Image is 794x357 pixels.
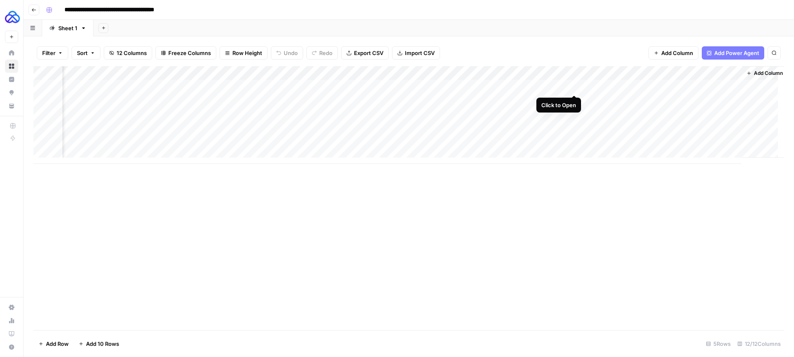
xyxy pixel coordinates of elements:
[284,49,298,57] span: Undo
[42,49,55,57] span: Filter
[392,46,440,60] button: Import CSV
[5,86,18,99] a: Opportunities
[5,73,18,86] a: Insights
[714,49,759,57] span: Add Power Agent
[33,337,74,350] button: Add Row
[42,20,93,36] a: Sheet 1
[5,7,18,27] button: Workspace: AUQ
[72,46,100,60] button: Sort
[271,46,303,60] button: Undo
[5,340,18,354] button: Help + Support
[46,340,69,348] span: Add Row
[168,49,211,57] span: Freeze Columns
[5,46,18,60] a: Home
[5,327,18,340] a: Learning Hub
[754,69,783,77] span: Add Column
[5,99,18,113] a: Your Data
[155,46,216,60] button: Freeze Columns
[354,49,383,57] span: Export CSV
[77,49,88,57] span: Sort
[86,340,119,348] span: Add 10 Rows
[37,46,68,60] button: Filter
[104,46,152,60] button: 12 Columns
[74,337,124,350] button: Add 10 Rows
[5,60,18,73] a: Browse
[306,46,338,60] button: Redo
[232,49,262,57] span: Row Height
[648,46,698,60] button: Add Column
[743,68,786,79] button: Add Column
[5,301,18,314] a: Settings
[734,337,784,350] div: 12/12 Columns
[661,49,693,57] span: Add Column
[703,337,734,350] div: 5 Rows
[405,49,435,57] span: Import CSV
[341,46,389,60] button: Export CSV
[5,10,20,24] img: AUQ Logo
[541,101,576,109] div: Click to Open
[58,24,77,32] div: Sheet 1
[117,49,147,57] span: 12 Columns
[702,46,764,60] button: Add Power Agent
[220,46,268,60] button: Row Height
[319,49,332,57] span: Redo
[5,314,18,327] a: Usage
